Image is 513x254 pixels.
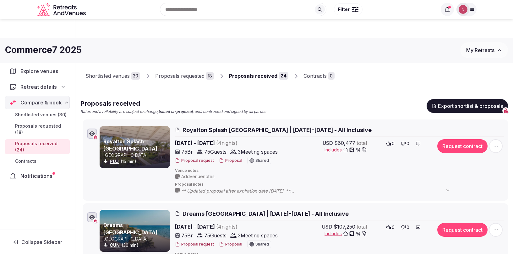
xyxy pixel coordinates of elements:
span: USD [322,223,332,230]
span: $107,250 [334,223,355,230]
button: 0 [384,223,396,232]
a: Explore venues [5,65,70,78]
a: Visit the homepage [37,3,87,17]
a: Proposals requested18 [155,67,214,85]
span: 0 [407,224,409,230]
div: Proposals received [229,72,277,80]
p: [GEOGRAPHIC_DATA] [103,152,169,158]
span: ( 4 night s ) [216,140,237,146]
span: Shared [255,159,269,162]
p: Rates and availability are subject to change, , until contracted and signed by all parties [80,109,266,114]
span: Shortlisted venues (30) [15,112,67,118]
span: 75 Guests [204,148,226,156]
a: PUJ [110,159,119,164]
span: 3 Meeting spaces [238,148,278,156]
span: ** Updated proposal after expiration date [DATE]. ** ALL-INCLUSIVE RATE INCLUSIONS • Luxurious ac... [181,188,456,194]
button: PUJ [110,158,119,165]
div: Shortlisted venues [85,72,130,80]
span: Collapse Sidebar [21,239,62,245]
div: (30 min) [103,242,169,248]
button: 0 [384,139,396,148]
img: Nathalia Bilotti [459,5,467,14]
span: total [357,223,367,230]
a: Notifications [5,169,70,183]
span: Add venue notes [181,173,215,180]
span: Shared [255,242,269,246]
span: 75 Br [181,148,193,156]
span: My Retreats [466,47,494,53]
a: Proposals received (24) [5,139,70,154]
svg: Retreats and Venues company logo [37,3,87,17]
button: Request contract [437,139,488,153]
button: My Retreats [460,42,508,58]
span: Retreat details [20,83,57,91]
button: Filter [334,3,363,15]
a: Dreams [GEOGRAPHIC_DATA] [103,222,157,235]
button: Proposal request [175,242,214,247]
span: Contracts [15,158,36,164]
button: Export shortlist & proposals [427,99,508,113]
button: Proposal [219,158,242,163]
span: [DATE] - [DATE] [175,223,286,230]
span: Explore venues [20,67,61,75]
button: Includes [325,147,367,153]
button: Collapse Sidebar [5,235,70,249]
span: 3 Meeting spaces [238,232,278,239]
p: [GEOGRAPHIC_DATA] [103,236,169,242]
strong: based on proposal [158,109,193,114]
button: Proposal [219,242,242,247]
button: Includes [325,230,367,237]
a: Shortlisted venues (30) [5,110,70,119]
div: Contracts [303,72,327,80]
span: Dreams [GEOGRAPHIC_DATA] | [DATE]-[DATE] - All Inclusive [183,210,349,218]
span: ( 4 night s ) [216,224,237,230]
a: Contracts [5,157,70,166]
a: Proposals requested (18) [5,122,70,137]
span: 0 [407,140,409,147]
span: Proposal notes [175,182,504,187]
a: Royalton Splash [GEOGRAPHIC_DATA] [103,138,157,151]
span: Royalton Splash [GEOGRAPHIC_DATA] | [DATE]-[DATE] - All Inclusive [183,126,372,134]
div: Proposals requested [155,72,205,80]
button: CUN [110,242,120,248]
h1: Commerce7 2025 [5,44,82,56]
a: CUN [110,242,120,248]
a: Proposals received24 [229,67,288,85]
div: (15 min) [103,158,169,165]
a: Shortlisted venues30 [85,67,140,85]
span: Proposals requested (18) [15,123,67,135]
span: Filter [338,6,350,13]
span: total [357,139,367,147]
span: Venue notes [175,168,504,173]
span: 0 [392,140,395,147]
button: Request contract [437,223,488,237]
div: 24 [279,72,288,80]
a: Contracts0 [303,67,335,85]
h2: Proposals received [80,99,266,108]
button: 0 [399,223,411,232]
div: 30 [131,72,140,80]
span: 75 Guests [204,232,226,239]
span: USD [323,139,333,147]
button: Proposal request [175,158,214,163]
span: [DATE] - [DATE] [175,139,286,147]
div: 18 [206,72,214,80]
span: Compare & book [20,99,62,106]
span: $60,477 [334,139,355,147]
button: 0 [399,139,411,148]
span: 0 [392,224,395,230]
span: 75 Br [181,232,193,239]
span: Proposals received (24) [15,140,67,153]
div: 0 [328,72,335,80]
span: Notifications [20,172,55,180]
